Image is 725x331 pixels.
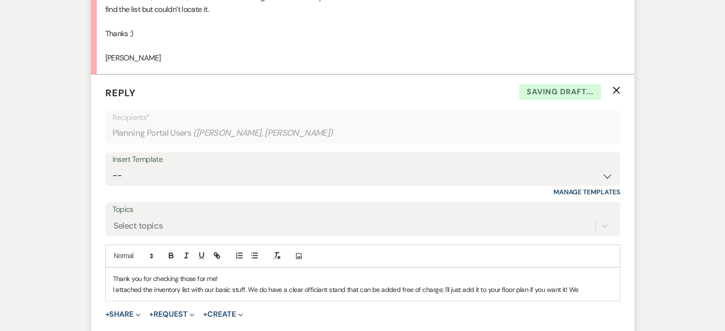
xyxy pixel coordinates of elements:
[113,284,613,295] p: I attached the inventory list with our basic stuff. We do have a clear officiant stand that can b...
[112,153,613,167] div: Insert Template
[113,273,613,284] p: Thank you for checking those for me!
[149,311,194,318] button: Request
[112,124,613,142] div: Planning Portal Users
[112,111,613,124] p: Recipients*
[553,188,620,196] a: Manage Templates
[193,127,333,140] span: ( [PERSON_NAME], [PERSON_NAME] )
[105,87,136,99] span: Reply
[105,311,110,318] span: +
[113,220,163,232] div: Select topics
[112,203,613,217] label: Topics
[105,311,141,318] button: Share
[149,311,153,318] span: +
[203,311,243,318] button: Create
[203,311,207,318] span: +
[519,84,601,100] span: Saving draft...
